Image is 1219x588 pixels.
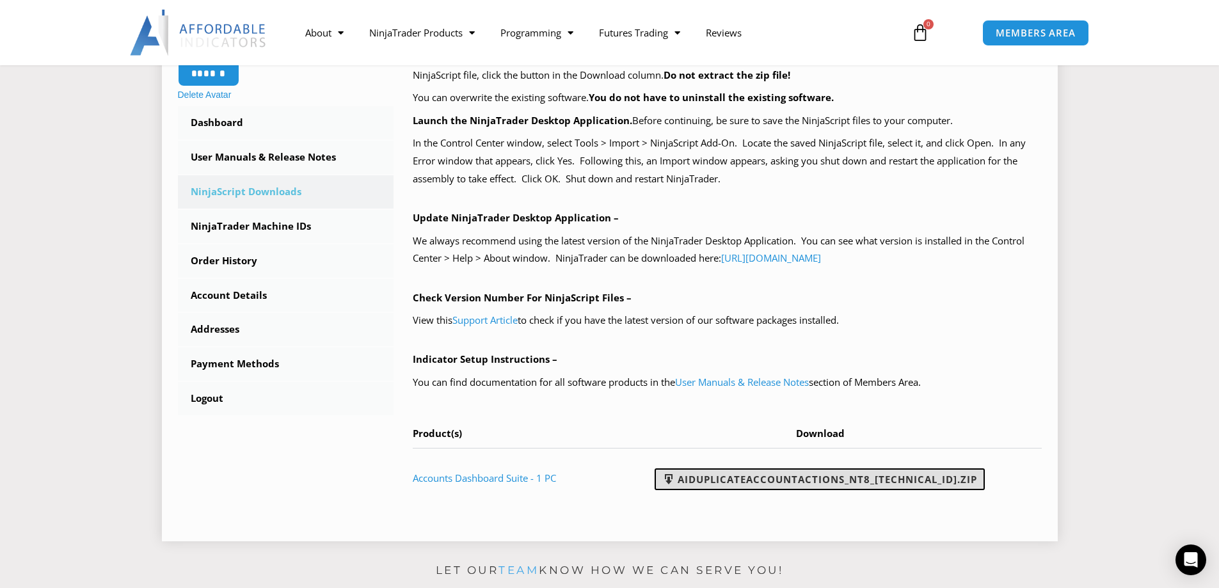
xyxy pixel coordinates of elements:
[178,313,394,346] a: Addresses
[488,18,586,47] a: Programming
[413,312,1042,330] p: View this to check if you have the latest version of our software packages installed.
[589,91,834,104] b: You do not have to uninstall the existing software.
[892,14,948,51] a: 0
[655,468,985,490] a: AIDuplicateAccountActions_NT8_[TECHNICAL_ID].zip
[178,106,394,415] nav: Account pages
[923,19,934,29] span: 0
[178,347,394,381] a: Payment Methods
[413,114,632,127] b: Launch the NinjaTrader Desktop Application.
[664,68,790,81] b: Do not extract the zip file!
[413,232,1042,268] p: We always recommend using the latest version of the NinjaTrader Desktop Application. You can see ...
[1175,544,1206,575] div: Open Intercom Messenger
[675,376,809,388] a: User Manuals & Release Notes
[796,427,845,440] span: Download
[452,314,518,326] a: Support Article
[413,472,556,484] a: Accounts Dashboard Suite - 1 PC
[178,244,394,278] a: Order History
[130,10,267,56] img: LogoAI | Affordable Indicators – NinjaTrader
[498,564,539,576] a: team
[178,106,394,139] a: Dashboard
[693,18,754,47] a: Reviews
[413,291,632,304] b: Check Version Number For NinjaScript Files –
[413,427,462,440] span: Product(s)
[178,210,394,243] a: NinjaTrader Machine IDs
[413,134,1042,188] p: In the Control Center window, select Tools > Import > NinjaScript Add-On. Locate the saved NinjaS...
[996,28,1076,38] span: MEMBERS AREA
[721,251,821,264] a: [URL][DOMAIN_NAME]
[413,49,1042,84] p: Your purchased products with available NinjaScript downloads are listed in the table below, at th...
[413,353,557,365] b: Indicator Setup Instructions –
[982,20,1089,46] a: MEMBERS AREA
[178,141,394,174] a: User Manuals & Release Notes
[162,560,1058,581] p: Let our know how we can serve you!
[586,18,693,47] a: Futures Trading
[292,18,896,47] nav: Menu
[413,211,619,224] b: Update NinjaTrader Desktop Application –
[413,112,1042,130] p: Before continuing, be sure to save the NinjaScript files to your computer.
[413,374,1042,392] p: You can find documentation for all software products in the section of Members Area.
[413,89,1042,107] p: You can overwrite the existing software.
[356,18,488,47] a: NinjaTrader Products
[292,18,356,47] a: About
[178,382,394,415] a: Logout
[178,279,394,312] a: Account Details
[178,175,394,209] a: NinjaScript Downloads
[178,90,232,100] a: Delete Avatar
